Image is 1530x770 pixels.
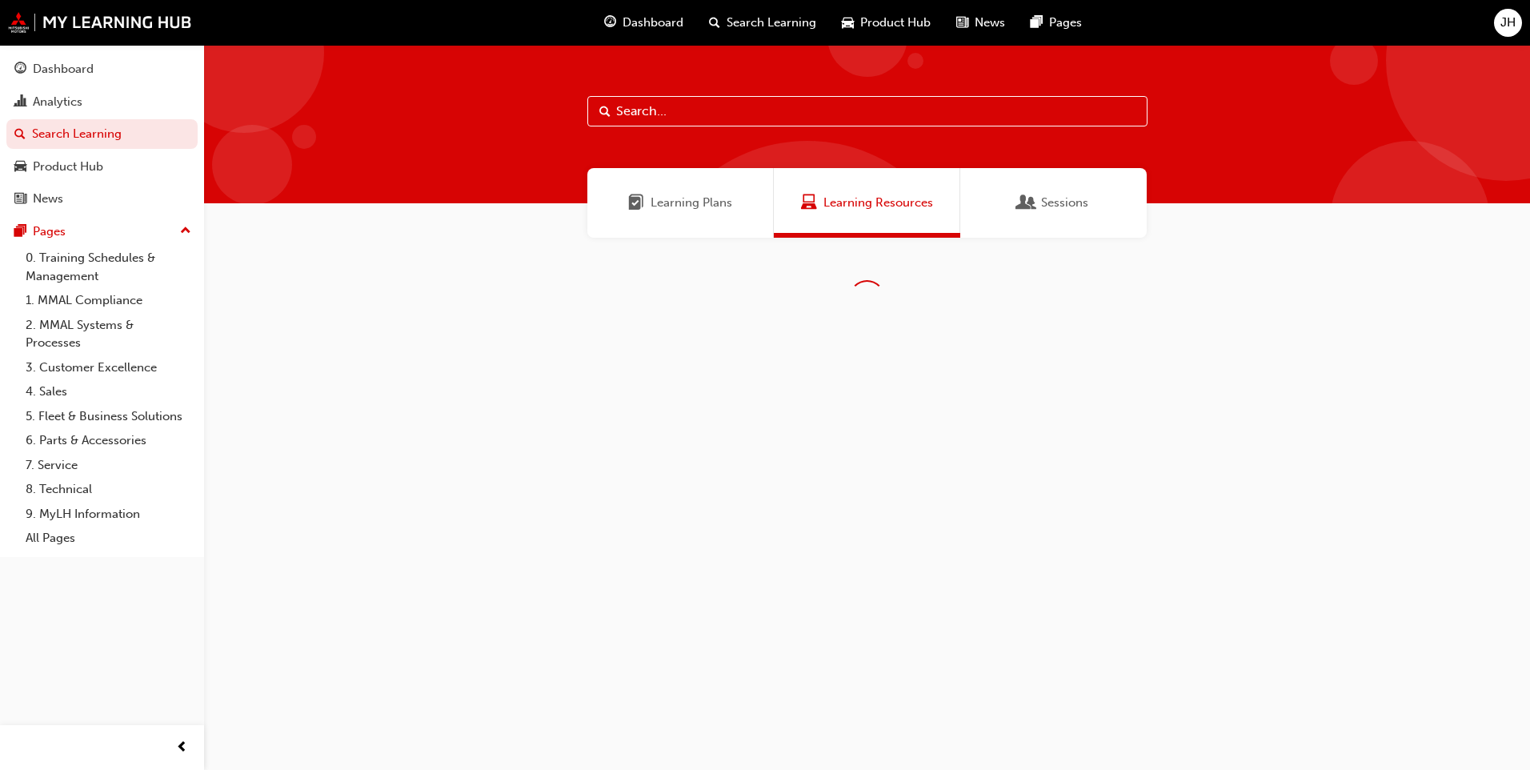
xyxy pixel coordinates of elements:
span: prev-icon [176,738,188,758]
span: Learning Plans [651,194,732,212]
a: Analytics [6,87,198,117]
span: JH [1500,14,1516,32]
a: Dashboard [6,54,198,84]
div: Dashboard [33,60,94,78]
a: news-iconNews [943,6,1018,39]
a: car-iconProduct Hub [829,6,943,39]
span: news-icon [956,13,968,33]
span: Pages [1049,14,1082,32]
span: chart-icon [14,95,26,110]
div: News [33,190,63,208]
a: 9. MyLH Information [19,502,198,527]
a: 2. MMAL Systems & Processes [19,313,198,355]
span: Product Hub [860,14,931,32]
span: search-icon [14,127,26,142]
div: Product Hub [33,158,103,176]
span: Dashboard [623,14,683,32]
a: Product Hub [6,152,198,182]
span: Search [599,102,611,121]
span: Sessions [1041,194,1088,212]
span: Learning Resources [801,194,817,212]
a: guage-iconDashboard [591,6,696,39]
a: 6. Parts & Accessories [19,428,198,453]
span: guage-icon [14,62,26,77]
span: News [975,14,1005,32]
a: 8. Technical [19,477,198,502]
button: Pages [6,217,198,247]
a: pages-iconPages [1018,6,1095,39]
button: JH [1494,9,1522,37]
span: car-icon [14,160,26,174]
span: Learning Plans [628,194,644,212]
button: DashboardAnalyticsSearch LearningProduct HubNews [6,51,198,217]
a: 1. MMAL Compliance [19,288,198,313]
span: car-icon [842,13,854,33]
a: Learning ResourcesLearning Resources [774,168,960,238]
span: Search Learning [727,14,816,32]
span: pages-icon [1031,13,1043,33]
img: mmal [8,12,192,33]
span: up-icon [180,221,191,242]
a: News [6,184,198,214]
span: news-icon [14,192,26,207]
span: guage-icon [604,13,616,33]
a: 5. Fleet & Business Solutions [19,404,198,429]
a: 7. Service [19,453,198,478]
div: Analytics [33,93,82,111]
a: 0. Training Schedules & Management [19,246,198,288]
a: SessionsSessions [960,168,1147,238]
a: Learning PlansLearning Plans [587,168,774,238]
span: Learning Resources [823,194,933,212]
span: Sessions [1019,194,1035,212]
input: Search... [587,96,1147,126]
a: 4. Sales [19,379,198,404]
a: All Pages [19,526,198,551]
a: search-iconSearch Learning [696,6,829,39]
span: search-icon [709,13,720,33]
span: pages-icon [14,225,26,239]
div: Pages [33,223,66,241]
a: Search Learning [6,119,198,149]
a: 3. Customer Excellence [19,355,198,380]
